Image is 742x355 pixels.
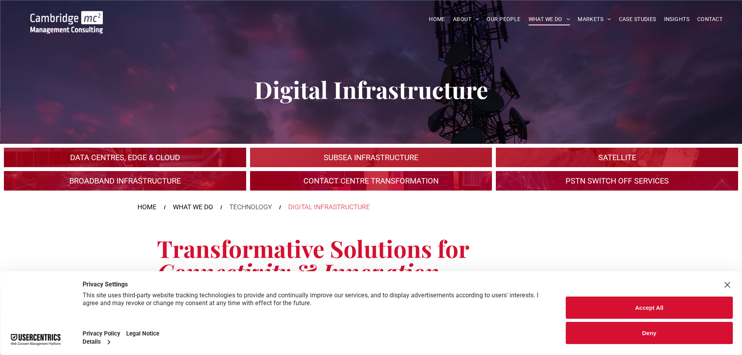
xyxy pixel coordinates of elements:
a: HOME [425,13,449,25]
a: TECHNOLOGY > DIGITAL INFRASTRUCTURE > Subsea Infrastructure | Cambridge MC [250,148,492,167]
a: ABOUT [449,13,483,25]
a: WHAT WE DO [525,13,574,25]
span: Digital Infrastructure [254,74,488,105]
div: TECHNOLOGY [229,202,272,212]
span: Transformative Solutions for [157,233,469,264]
a: WHAT WE DO [173,202,213,212]
a: CONTACT [693,13,726,25]
a: OUR PEOPLE [483,13,524,25]
a: CASE STUDIES [615,13,660,25]
a: Your Business Transformed | Cambridge Management Consulting [30,12,103,20]
a: MARKETS [574,13,615,25]
div: DIGITAL INFRASTRUCTURE [288,202,370,212]
a: HOME [137,202,157,212]
span: Innovation [323,256,439,287]
span: & [296,256,317,287]
a: TECHNOLOGY > DIGITAL INFRASTRUCTURE > Contact Centre Transformation & Customer Satisfaction [250,171,492,191]
img: Go to Homepage [30,11,103,34]
a: INSIGHTS [660,13,693,25]
a: A large mall with arched glass roof [496,148,738,167]
a: An industrial plant [4,148,246,167]
a: A crowd in silhouette at sunset, on a rise or lookout point [4,171,246,191]
nav: Breadcrumbs [137,202,605,212]
a: TECHNOLOGY > DIGITAL INFRASTRUCTURE > PSTN Switch-Off Services | Cambridge MC [496,171,738,191]
span: Connectivity [157,256,291,287]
